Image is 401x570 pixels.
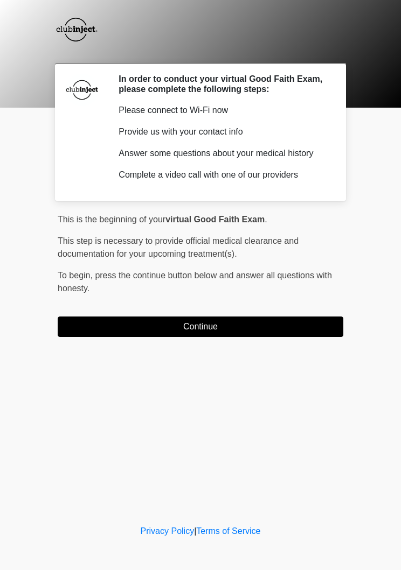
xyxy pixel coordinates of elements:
a: | [194,526,196,536]
span: press the continue button below and answer all questions with honesty. [58,271,332,293]
p: Provide us with your contact info [119,125,327,138]
p: Please connect to Wi-Fi now [119,104,327,117]
button: Continue [58,316,343,337]
h2: In order to conduct your virtual Good Faith Exam, please complete the following steps: [119,74,327,94]
p: Answer some questions about your medical history [119,147,327,160]
strong: virtual Good Faith Exam [165,215,265,224]
a: Terms of Service [196,526,260,536]
img: ClubInject - Southlake Logo [47,8,105,51]
span: To begin, [58,271,95,280]
span: This is the beginning of your [58,215,165,224]
a: Privacy Policy [141,526,195,536]
img: Agent Avatar [66,74,98,106]
span: This step is necessary to provide official medical clearance and documentation for your upcoming ... [58,236,299,258]
span: . [265,215,267,224]
p: Complete a video call with one of our providers [119,168,327,181]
